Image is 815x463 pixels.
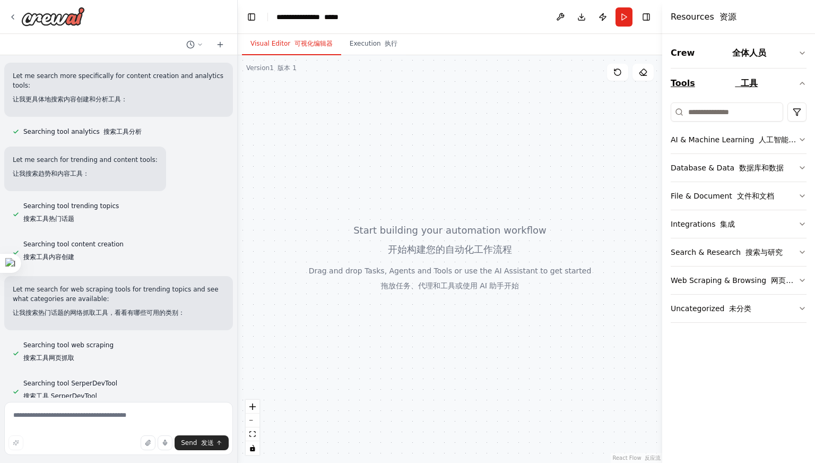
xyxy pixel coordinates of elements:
[671,267,807,294] button: Web Scraping & Browsing 网页抓取和浏览
[246,64,297,72] div: Version 1
[671,210,807,238] button: Integrations 集成
[181,439,214,447] span: Send
[612,455,661,461] a: React Flow attribution
[23,341,114,366] span: Searching tool web scraping
[671,98,807,331] div: Tools 工具
[13,309,185,316] font: 让我搜索热门话题的网络抓取工具，看看有哪些可用的类别：
[13,96,127,103] font: 让我更具体地搜索内容创建和分析工具：
[13,285,224,322] p: Let me search for web scraping tools for trending topics and see what categories are available:
[671,154,807,182] button: Database & Data 数据库和数据
[671,11,736,23] h4: Resources
[671,238,807,266] button: Search & Research 搜索与研究
[246,400,259,414] button: zoom in
[385,40,397,47] font: 执行
[23,253,74,261] font: 搜索工具内容创建
[246,414,259,427] button: zoom out
[645,455,661,461] font: 反应流
[671,303,751,314] div: Uncategorized
[741,78,758,88] font: 工具
[21,7,85,26] img: Logo
[246,441,259,455] button: toggle interactivity
[729,304,751,313] font: 未分类
[23,379,117,405] span: Searching tool SerperDevTool
[671,162,784,173] div: Database & Data
[23,202,119,227] span: Searching tool trending topics
[182,38,207,51] button: Switch to previous chat
[671,275,798,286] div: Web Scraping & Browsing
[103,128,142,135] font: 搜索工具分析
[671,38,807,68] button: Crew 全体人员
[671,191,774,201] div: File & Document
[671,219,735,229] div: Integrations
[23,240,124,265] span: Searching tool content creation
[246,400,259,455] div: React Flow controls
[13,155,158,183] p: Let me search for trending and content tools:
[294,40,333,47] font: 可视化编辑器
[671,134,798,145] div: AI & Machine Learning
[737,192,774,200] font: 文件和文档
[8,435,23,450] button: Improve this prompt
[158,435,172,450] button: Click to speak your automation idea
[212,38,229,51] button: Start a new chat
[242,33,341,55] button: Visual Editor
[639,10,654,24] button: Hide right sidebar
[739,164,784,172] font: 数据库和数据
[276,12,374,22] nav: breadcrumb
[671,126,807,153] button: AI & Machine Learning 人工智能与机器学习
[745,248,783,256] font: 搜索与研究
[23,215,74,222] font: 搜索工具热门话题
[141,435,155,450] button: Upload files
[671,295,807,322] button: Uncategorized 未分类
[244,10,259,24] button: Hide left sidebar
[23,127,142,136] span: Searching tool analytics
[201,439,214,447] font: 发送
[13,71,224,108] p: Let me search more specifically for content creation and analytics tools:
[246,427,259,441] button: fit view
[671,247,783,258] div: Search & Research
[13,170,89,177] font: 让我搜索趋势和内容工具：
[719,12,736,22] font: 资源
[732,48,766,58] font: 全体人员
[671,182,807,210] button: File & Document 文件和文档
[341,33,406,55] button: Execution
[175,435,229,450] button: Send 发送
[671,68,807,98] button: Tools 工具
[23,392,97,400] font: 搜索工具 SerperDevTool
[720,220,735,228] font: 集成
[278,64,296,72] font: 版本 1
[23,354,74,362] font: 搜索工具网页抓取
